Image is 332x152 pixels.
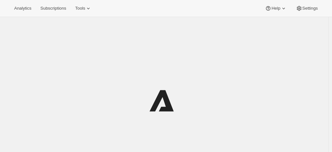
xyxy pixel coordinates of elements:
button: Subscriptions [36,4,70,13]
span: Help [271,6,280,11]
button: Settings [292,4,322,13]
button: Analytics [10,4,35,13]
span: Subscriptions [40,6,66,11]
button: Tools [71,4,95,13]
button: Help [261,4,290,13]
span: Analytics [14,6,31,11]
span: Tools [75,6,85,11]
span: Settings [302,6,318,11]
